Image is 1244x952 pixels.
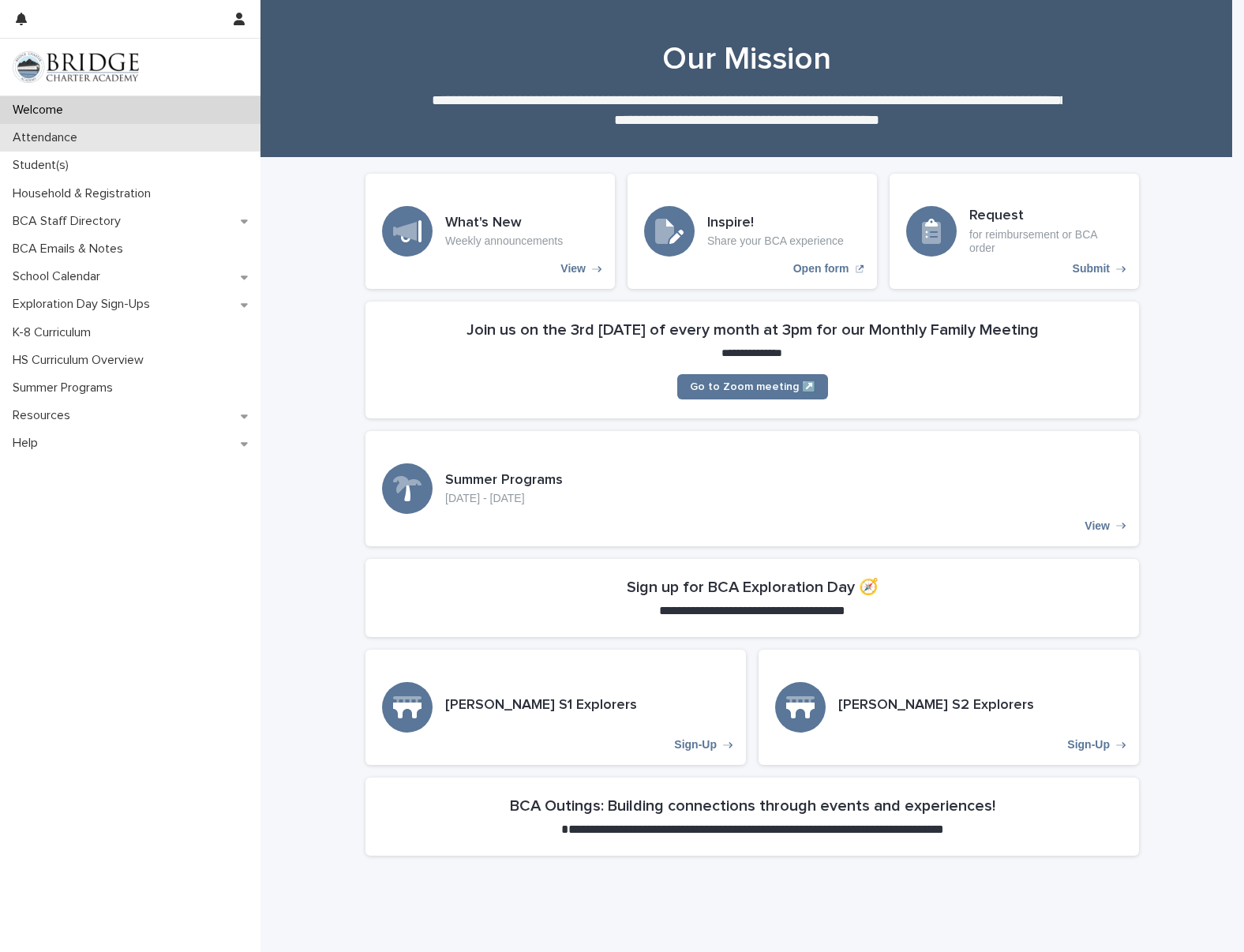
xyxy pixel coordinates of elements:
p: School Calendar [6,269,113,284]
p: HS Curriculum Overview [6,353,156,368]
h3: Inspire! [707,215,844,232]
p: for reimbursement or BCA order [969,228,1122,255]
img: V1C1m3IdTEidaUdm9Hs0 [13,51,139,83]
p: Student(s) [6,158,81,173]
a: Submit [890,174,1139,289]
span: Go to Zoom meeting ↗️ [690,381,815,392]
p: Household & Registration [6,186,163,201]
p: Open form [793,262,849,275]
p: BCA Staff Directory [6,214,133,229]
p: Exploration Day Sign-Ups [6,297,163,312]
p: K-8 Curriculum [6,325,103,340]
a: Sign-Up [365,650,746,765]
p: View [1085,519,1110,533]
a: View [365,174,615,289]
h2: BCA Outings: Building connections through events and experiences! [510,796,995,815]
h2: Join us on the 3rd [DATE] of every month at 3pm for our Monthly Family Meeting [466,320,1039,339]
p: Welcome [6,103,76,118]
h3: Summer Programs [445,472,563,489]
a: Open form [628,174,877,289]
h3: Request [969,208,1122,225]
p: Sign-Up [1067,738,1110,751]
p: Attendance [6,130,90,145]
a: Sign-Up [759,650,1139,765]
h3: What's New [445,215,563,232]
p: Share your BCA experience [707,234,844,248]
p: BCA Emails & Notes [6,242,136,257]
p: View [560,262,586,275]
h3: [PERSON_NAME] S2 Explorers [838,697,1034,714]
p: Weekly announcements [445,234,563,248]
h3: [PERSON_NAME] S1 Explorers [445,697,637,714]
p: Resources [6,408,83,423]
a: Go to Zoom meeting ↗️ [677,374,828,399]
p: [DATE] - [DATE] [445,492,563,505]
p: Sign-Up [674,738,717,751]
p: Summer Programs [6,380,126,395]
h2: Sign up for BCA Exploration Day 🧭 [627,578,879,597]
h1: Our Mission [360,40,1133,78]
p: Submit [1073,262,1110,275]
a: View [365,431,1139,546]
p: Help [6,436,51,451]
